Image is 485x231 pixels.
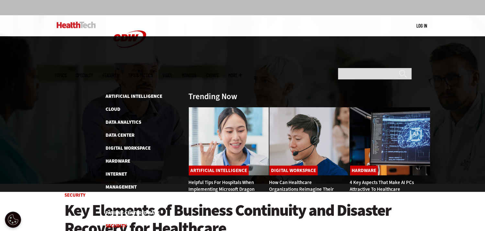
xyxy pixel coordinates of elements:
a: Security [106,223,127,229]
a: Helpful Tips for Hospitals When Implementing Microsoft Dragon Copilot [188,179,254,199]
div: Cookie Settings [5,212,21,228]
h3: Trending Now [188,92,237,100]
img: Healthcare contact center [269,107,350,176]
a: Networking [106,197,135,203]
a: Hardware [106,158,130,164]
a: Data Analytics [106,119,141,125]
a: Digital Workspace [106,145,151,151]
a: Hardware [350,166,378,175]
img: Home [57,22,96,28]
a: Artificial Intelligence [189,166,249,175]
a: Internet [106,171,127,177]
a: Security [64,192,85,198]
img: Home [106,15,154,63]
a: Management [106,184,137,190]
div: User menu [416,22,427,29]
a: Log in [416,23,427,29]
a: Digital Workspace [269,166,318,175]
a: Data Center [106,132,134,138]
a: How Can Healthcare Organizations Reimagine Their Contact Centers? [269,179,334,199]
a: Patient-Centered Care [106,210,160,216]
img: Desktop monitor with brain AI concept [350,107,430,176]
img: Doctor using phone to dictate to tablet [188,107,269,176]
a: Cloud [106,106,120,112]
a: 4 Key Aspects That Make AI PCs Attractive to Healthcare Workers [350,179,414,199]
a: Artificial Intelligence [106,93,162,99]
button: Open Preferences [5,212,21,228]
